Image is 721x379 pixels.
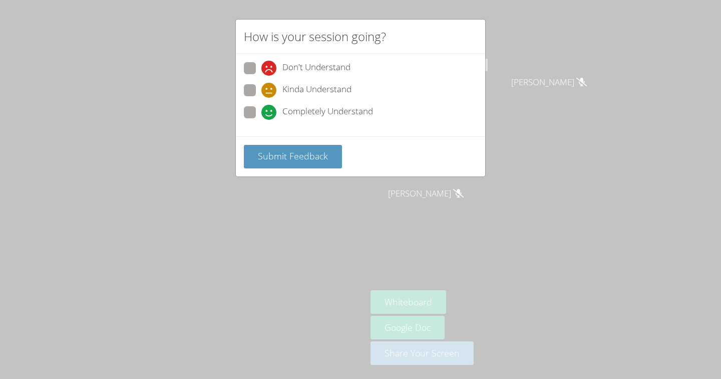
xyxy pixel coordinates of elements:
span: Completely Understand [282,105,373,120]
span: Kinda Understand [282,83,351,98]
span: Don't Understand [282,61,350,76]
span: Submit Feedback [258,150,328,162]
h2: How is your session going? [244,28,386,46]
button: Submit Feedback [244,145,342,168]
